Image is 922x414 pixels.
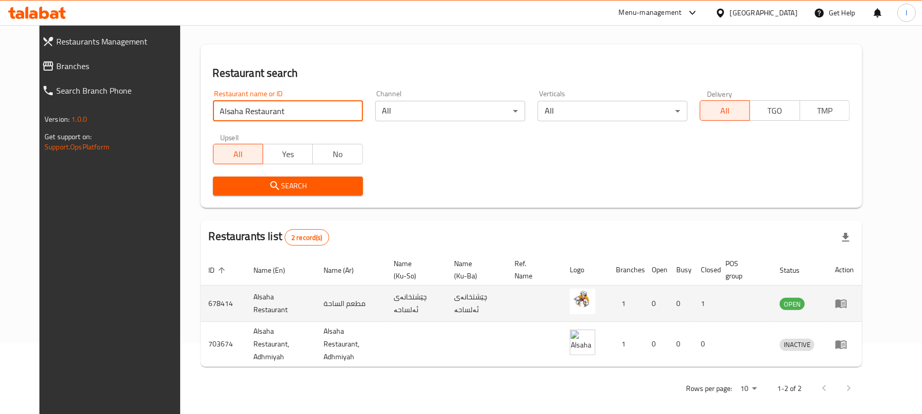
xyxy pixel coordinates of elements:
td: 0 [644,286,668,322]
button: TMP [800,100,850,121]
td: 703674 [201,322,246,367]
a: Branches [34,54,194,78]
td: 0 [668,286,693,322]
span: TGO [754,103,796,118]
td: 678414 [201,286,246,322]
div: Menu [835,338,854,351]
span: No [317,147,358,162]
td: Alsaha Restaurant, Adhmiyah [315,322,385,367]
td: 1 [608,322,644,367]
span: Restaurants Management [56,35,185,48]
td: 0 [668,322,693,367]
span: INACTIVE [780,339,814,351]
td: چێشتخانەی ئەلساحە [385,286,446,322]
span: Name (Ar) [324,264,367,276]
a: Restaurants Management [34,29,194,54]
th: Closed [693,254,717,286]
p: Rows per page: [686,382,732,395]
img: Alsaha Restaurant [570,289,595,314]
td: 1 [693,286,717,322]
td: Alsaha Restaurant [246,286,316,322]
span: All [704,103,746,118]
div: Menu [835,297,854,310]
th: Branches [608,254,644,286]
button: All [213,144,263,164]
label: Upsell [220,134,239,141]
td: 0 [693,322,717,367]
td: چێشتخانەی ئەلساحە [446,286,506,322]
h2: Restaurants list [209,229,329,246]
h2: Restaurant search [213,66,850,81]
td: 0 [644,322,668,367]
div: Menu-management [619,7,682,19]
span: ID [209,264,228,276]
a: Search Branch Phone [34,78,194,103]
div: Rows per page: [736,381,761,397]
td: 1 [608,286,644,322]
div: [GEOGRAPHIC_DATA] [730,7,798,18]
button: Search [213,177,363,195]
span: Search Branch Phone [56,84,185,97]
th: Open [644,254,668,286]
button: No [312,144,362,164]
span: POS group [725,257,759,282]
span: Name (Ku-So) [394,257,434,282]
span: Ref. Name [514,257,549,282]
span: 1.0.0 [71,113,87,126]
button: Yes [263,144,313,164]
td: Alsaha Restaurant, Adhmiyah [246,322,316,367]
th: Busy [668,254,693,286]
span: Name (Ku-Ba) [454,257,494,282]
button: TGO [749,100,800,121]
button: All [700,100,750,121]
span: 2 record(s) [285,233,329,243]
span: l [906,7,907,18]
span: All [218,147,259,162]
span: Version: [45,113,70,126]
td: مطعم الساحة [315,286,385,322]
th: Logo [562,254,608,286]
span: TMP [804,103,846,118]
span: Name (En) [254,264,299,276]
span: Get support on: [45,130,92,143]
div: INACTIVE [780,339,814,351]
th: Action [827,254,862,286]
table: enhanced table [201,254,862,367]
div: Total records count [285,229,329,246]
span: Status [780,264,813,276]
p: 1-2 of 2 [777,382,802,395]
a: Support.OpsPlatform [45,140,110,154]
div: Export file [833,225,858,250]
label: Delivery [707,90,733,97]
span: OPEN [780,298,805,310]
input: Search for restaurant name or ID.. [213,101,363,121]
img: Alsaha Restaurant, Adhmiyah [570,330,595,355]
span: Search [221,180,355,192]
div: All [375,101,525,121]
span: Branches [56,60,185,72]
div: All [538,101,688,121]
span: Yes [267,147,309,162]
